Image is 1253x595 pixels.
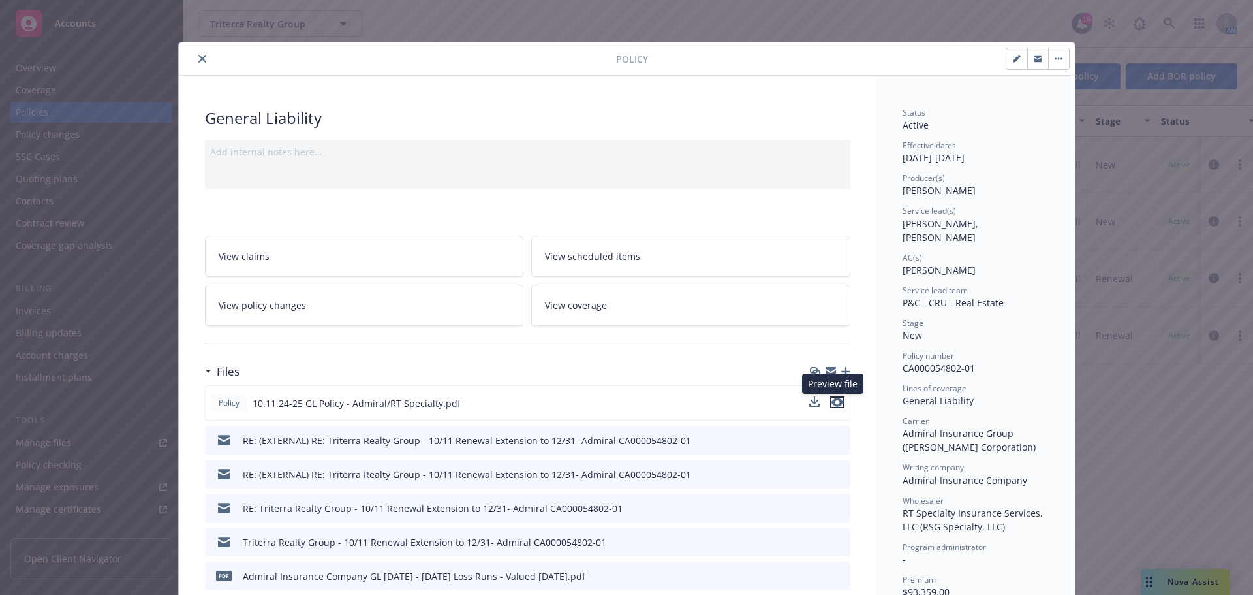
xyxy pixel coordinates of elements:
[903,495,944,506] span: Wholesaler
[903,574,936,585] span: Premium
[903,297,1004,309] span: P&C - CRU - Real Estate
[903,362,975,374] span: CA000054802-01
[531,236,850,277] a: View scheduled items
[812,434,823,447] button: download file
[903,394,1049,408] div: General Liability
[903,119,929,131] span: Active
[243,434,691,447] div: RE: (EXTERNAL) RE: Triterra Realty Group - 10/11 Renewal Extension to 12/31- Admiral CA000054802-01
[812,468,823,481] button: download file
[833,468,845,481] button: preview file
[903,140,1049,165] div: [DATE] - [DATE]
[903,427,1036,453] span: Admiral Insurance Group ([PERSON_NAME] Corporation)
[903,285,968,296] span: Service lead team
[903,415,929,426] span: Carrier
[219,298,306,312] span: View policy changes
[903,553,906,566] span: -
[903,462,964,473] span: Writing company
[217,363,240,380] h3: Files
[903,184,976,197] span: [PERSON_NAME]
[903,107,925,118] span: Status
[903,383,967,394] span: Lines of coverage
[903,474,1027,487] span: Admiral Insurance Company
[812,502,823,515] button: download file
[802,374,863,394] div: Preview file
[205,107,850,129] div: General Liability
[205,236,524,277] a: View claims
[210,145,845,159] div: Add internal notes here...
[812,570,823,583] button: download file
[243,536,606,549] div: Triterra Realty Group - 10/11 Renewal Extension to 12/31- Admiral CA000054802-01
[833,434,845,447] button: preview file
[903,140,956,151] span: Effective dates
[809,396,820,407] button: download file
[216,397,242,409] span: Policy
[216,571,232,581] span: pdf
[205,363,240,380] div: Files
[903,252,922,263] span: AC(s)
[830,396,844,410] button: preview file
[219,249,270,263] span: View claims
[243,468,691,481] div: RE: (EXTERNAL) RE: Triterra Realty Group - 10/11 Renewal Extension to 12/31- Admiral CA000054802-01
[833,502,845,515] button: preview file
[243,570,585,583] div: Admiral Insurance Company GL [DATE] - [DATE] Loss Runs - Valued [DATE].pdf
[812,536,823,549] button: download file
[809,396,820,410] button: download file
[545,298,607,312] span: View coverage
[616,52,648,66] span: Policy
[903,541,986,553] span: Program administrator
[243,502,623,515] div: RE: Triterra Realty Group - 10/11 Renewal Extension to 12/31- Admiral CA000054802-01
[531,285,850,326] a: View coverage
[903,329,922,342] span: New
[833,570,845,583] button: preview file
[903,217,981,244] span: [PERSON_NAME], [PERSON_NAME]
[253,396,461,410] span: 10.11.24-25 GL Policy - Admiral/RT Specialty.pdf
[903,264,976,276] span: [PERSON_NAME]
[205,285,524,326] a: View policy changes
[903,350,954,361] span: Policy number
[830,396,844,408] button: preview file
[545,249,640,263] span: View scheduled items
[903,205,956,216] span: Service lead(s)
[194,51,210,67] button: close
[903,172,945,184] span: Producer(s)
[903,317,923,329] span: Stage
[903,507,1045,533] span: RT Specialty Insurance Services, LLC (RSG Specialty, LLC)
[833,536,845,549] button: preview file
